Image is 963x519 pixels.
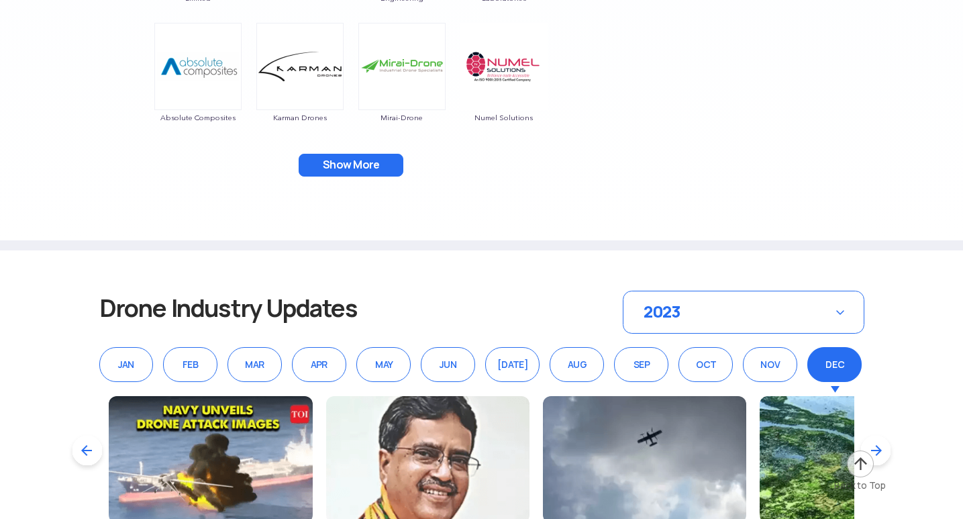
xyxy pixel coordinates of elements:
span: Absolute Composites [154,113,242,122]
span: 2023 [644,301,680,322]
img: ic_absolutecomposites.png [154,23,242,110]
div: [DATE] [485,347,540,382]
div: SEP [614,347,668,382]
a: Numel Solutions [460,60,548,122]
a: Absolute Composites [154,60,242,122]
img: img_karmandrones.png [256,23,344,110]
div: MAR [227,347,282,382]
div: OCT [678,347,733,382]
div: MAY [356,347,411,382]
div: FEB [163,347,217,382]
div: DEC [807,347,862,382]
img: img_numel.png [460,23,548,110]
span: Mirai-Drone [358,113,446,122]
a: Mirai-Drone [358,60,446,122]
div: Back to Top [834,479,886,492]
div: JUN [421,347,475,382]
span: Karman Drones [256,113,344,122]
div: APR [292,347,346,382]
a: Karman Drones [256,60,344,122]
div: AUG [550,347,604,382]
img: ic_mirai-drones.png [358,23,446,110]
div: NOV [743,347,797,382]
h3: Drone Industry Updates [99,291,407,326]
img: ic_arrow-up.png [846,449,875,479]
button: Show More [299,154,403,177]
span: Numel Solutions [460,113,548,122]
div: JAN [99,347,154,382]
